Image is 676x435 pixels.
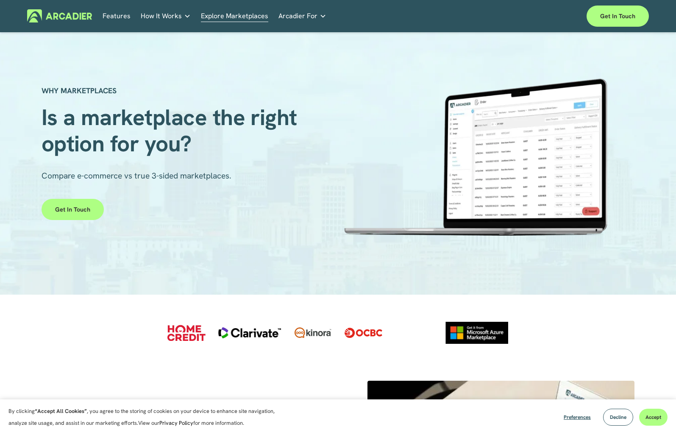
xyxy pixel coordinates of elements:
[201,9,268,22] a: Explore Marketplaces
[27,9,92,22] img: Arcadier
[564,414,591,421] span: Preferences
[103,9,131,22] a: Features
[278,10,317,22] span: Arcadier For
[645,414,661,421] span: Accept
[8,405,284,429] p: By clicking , you agree to the storing of cookies on your device to enhance site navigation, anal...
[610,414,626,421] span: Decline
[42,199,104,220] a: Get in touch
[42,103,303,158] span: Is a marketplace the right option for you?
[278,9,326,22] a: folder dropdown
[42,86,117,95] strong: WHY MARKETPLACES
[557,409,597,426] button: Preferences
[639,409,668,426] button: Accept
[141,9,191,22] a: folder dropdown
[42,170,231,181] span: Compare e-commerce vs true 3-sided marketplaces.
[587,6,649,27] a: Get in touch
[141,10,182,22] span: How It Works
[35,407,87,415] strong: “Accept All Cookies”
[159,419,193,427] a: Privacy Policy
[603,409,633,426] button: Decline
